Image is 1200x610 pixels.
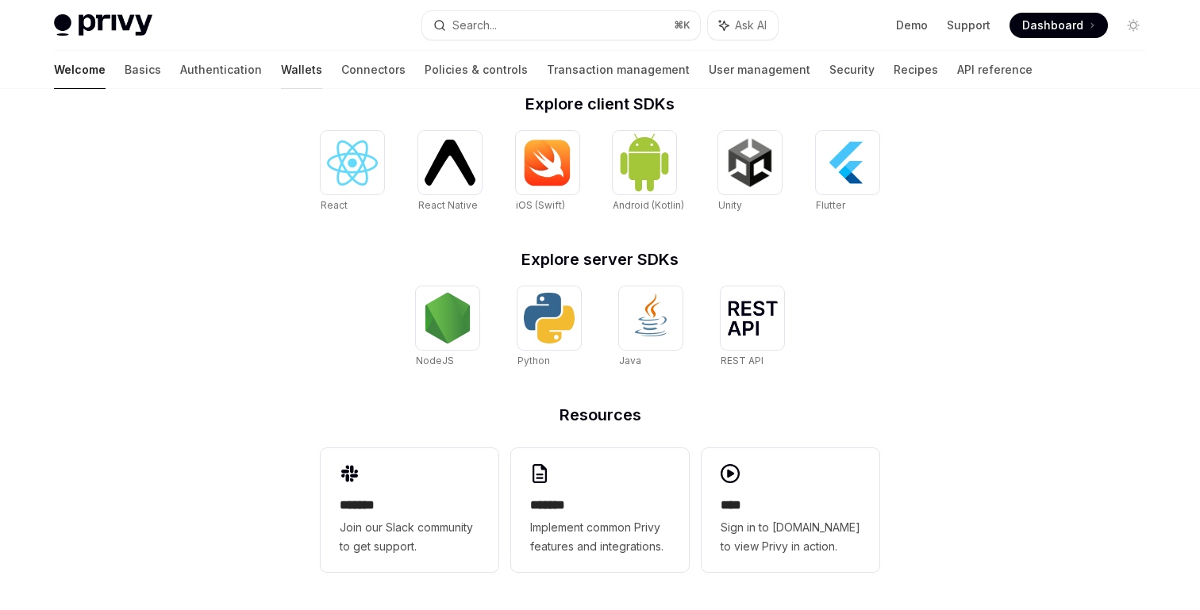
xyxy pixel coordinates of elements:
[425,51,528,89] a: Policies & controls
[718,199,742,211] span: Unity
[517,286,581,369] a: PythonPython
[321,251,879,267] h2: Explore server SDKs
[281,51,322,89] a: Wallets
[425,140,475,185] img: React Native
[613,131,684,213] a: Android (Kotlin)Android (Kotlin)
[1022,17,1083,33] span: Dashboard
[822,137,873,188] img: Flutter
[416,286,479,369] a: NodeJSNodeJS
[321,96,879,112] h2: Explore client SDKs
[54,14,152,36] img: light logo
[422,293,473,343] img: NodeJS
[1010,13,1108,38] a: Dashboard
[721,286,784,369] a: REST APIREST API
[735,17,767,33] span: Ask AI
[721,355,763,366] span: REST API
[896,17,928,33] a: Demo
[957,51,1033,89] a: API reference
[54,51,106,89] a: Welcome
[511,448,689,572] a: **** **Implement common Privy features and integrations.
[709,51,810,89] a: User management
[721,518,860,556] span: Sign in to [DOMAIN_NAME] to view Privy in action.
[619,286,683,369] a: JavaJava
[547,51,690,89] a: Transaction management
[416,355,454,366] span: NodeJS
[321,448,498,572] a: **** **Join our Slack community to get support.
[816,131,879,213] a: FlutterFlutter
[894,51,938,89] a: Recipes
[619,355,641,366] span: Java
[613,199,684,211] span: Android (Kotlin)
[422,11,700,40] button: Search...⌘K
[516,199,565,211] span: iOS (Swift)
[516,131,579,213] a: iOS (Swift)iOS (Swift)
[619,132,670,192] img: Android (Kotlin)
[727,301,778,336] img: REST API
[327,140,378,186] img: React
[452,16,497,35] div: Search...
[321,131,384,213] a: ReactReact
[180,51,262,89] a: Authentication
[418,199,478,211] span: React Native
[725,137,775,188] img: Unity
[702,448,879,572] a: ****Sign in to [DOMAIN_NAME] to view Privy in action.
[418,131,482,213] a: React NativeReact Native
[674,19,690,32] span: ⌘ K
[1121,13,1146,38] button: Toggle dark mode
[718,131,782,213] a: UnityUnity
[816,199,845,211] span: Flutter
[321,199,348,211] span: React
[530,518,670,556] span: Implement common Privy features and integrations.
[125,51,161,89] a: Basics
[341,51,406,89] a: Connectors
[321,407,879,423] h2: Resources
[524,293,575,343] img: Python
[947,17,990,33] a: Support
[708,11,778,40] button: Ask AI
[340,518,479,556] span: Join our Slack community to get support.
[522,139,573,186] img: iOS (Swift)
[829,51,875,89] a: Security
[517,355,550,366] span: Python
[625,293,676,343] img: Java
